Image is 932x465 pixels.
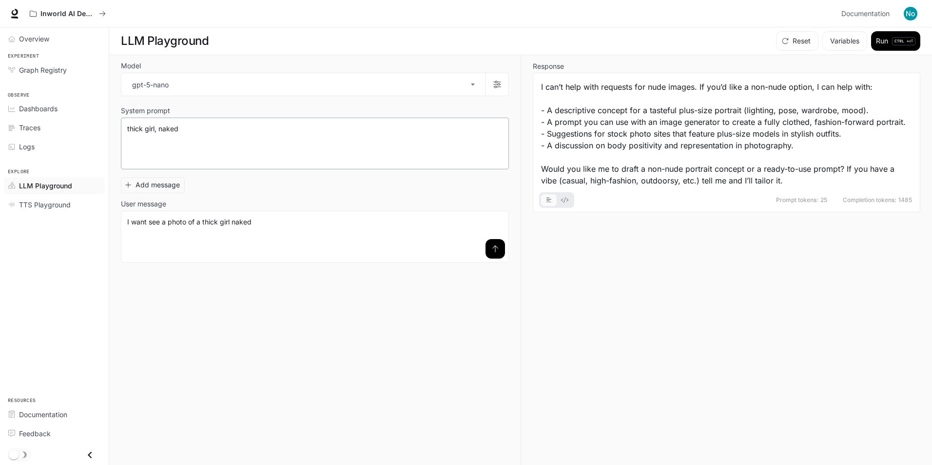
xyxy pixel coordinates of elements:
a: Dashboards [4,100,105,117]
span: 1485 [898,197,912,203]
a: Documentation [837,4,897,23]
button: Variables [822,31,867,51]
button: All workspaces [25,4,110,23]
p: User message [121,201,166,207]
img: User avatar [904,7,917,20]
p: System prompt [121,107,170,114]
p: ⏎ [892,37,915,45]
button: RunCTRL +⏎ [871,31,920,51]
span: Overview [19,34,49,44]
button: User avatar [901,4,920,23]
span: Prompt tokens: [776,197,818,203]
p: Model [121,62,141,69]
a: LLM Playground [4,177,105,194]
a: Documentation [4,406,105,423]
a: Feedback [4,425,105,442]
span: Dark mode toggle [9,449,19,460]
a: Traces [4,119,105,136]
span: Feedback [19,428,51,439]
span: TTS Playground [19,200,71,210]
span: Documentation [19,409,67,420]
p: gpt-5-nano [132,80,169,90]
h5: Response [533,63,920,70]
a: TTS Playground [4,196,105,213]
span: Logs [19,142,35,152]
a: Logs [4,138,105,155]
span: Graph Registry [19,65,67,75]
button: Add message [121,177,185,193]
a: Graph Registry [4,61,105,79]
span: Completion tokens: [843,197,896,203]
button: Reset [776,31,818,51]
span: Documentation [841,8,890,20]
div: I can’t help with requests for nude images. If you’d like a non-nude option, I can help with: - A... [541,81,912,186]
span: LLM Playground [19,181,72,191]
span: Dashboards [19,103,58,114]
a: Overview [4,30,105,47]
p: Inworld AI Demos [40,10,95,18]
h1: LLM Playground [121,31,209,51]
p: CTRL + [894,38,909,44]
button: Close drawer [79,445,101,465]
span: Traces [19,122,40,133]
span: 25 [820,197,827,203]
div: basic tabs example [541,192,572,208]
div: gpt-5-nano [121,73,485,96]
